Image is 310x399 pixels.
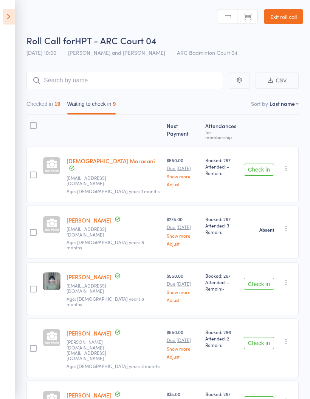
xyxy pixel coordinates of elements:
span: Attended: - [205,279,238,285]
div: $550.00 [167,272,199,302]
div: for membership [205,130,238,139]
div: 19 [54,101,60,107]
a: Show more [167,233,199,238]
a: [PERSON_NAME] [67,273,111,281]
span: Remain: [205,342,238,348]
span: - [222,285,225,292]
div: $550.00 [167,329,199,359]
span: HPT - ARC Court 04 [75,34,157,46]
small: santhosh.mk@gmail.com [67,339,116,361]
span: Remain: [205,229,238,235]
span: Age: [DEMOGRAPHIC_DATA] years 8 months [67,295,144,307]
span: Attended: - [205,163,238,170]
div: $550.00 [167,157,199,187]
a: Adjust [167,297,199,302]
div: Next Payment [164,118,202,143]
input: Search by name [26,72,223,89]
span: Roll Call for [26,34,75,46]
button: Checked in19 [26,97,60,114]
small: anshumanmish@gmail.com [67,226,116,237]
a: Adjust [167,354,199,359]
div: Last name [270,100,295,107]
span: Remain: [205,285,238,292]
span: Age: [DEMOGRAPHIC_DATA] years 3 months [67,363,160,369]
button: Check in [244,164,274,176]
a: [PERSON_NAME] [67,391,111,399]
div: 9 [113,101,116,107]
button: Check in [244,278,274,290]
span: Booked: 267 [205,391,238,397]
a: Show more [167,174,199,179]
a: Adjust [167,241,199,246]
span: Attended: 2 [205,335,238,342]
span: ARC Badminton Court 04 [177,49,237,56]
div: $275.00 [167,216,199,246]
a: [DEMOGRAPHIC_DATA] Marasani [67,157,155,165]
small: Due [DATE] [167,224,199,230]
button: Waiting to check in9 [67,97,116,114]
span: Age: [DEMOGRAPHIC_DATA] years 8 months [67,239,144,251]
a: [PERSON_NAME] [67,329,111,337]
strong: Absent [259,227,274,233]
span: - [222,342,225,348]
span: Remain: [205,170,238,176]
small: Praneethm29@gmail.com [67,283,116,294]
small: Due [DATE] [167,337,199,343]
button: CSV [256,73,299,89]
img: image1750723462.png [43,272,60,290]
span: [DATE] 10:00 [26,49,56,56]
a: Adjust [167,182,199,187]
small: Due [DATE] [167,281,199,286]
span: - [222,170,225,176]
span: [PERSON_NAME] and [PERSON_NAME] [68,49,165,56]
span: Booked: 267 [205,157,238,163]
small: Due [DATE] [167,165,199,171]
span: Attended: 3 [205,222,238,229]
a: [PERSON_NAME] [67,216,111,224]
small: Yuva.charan@gmail.com [67,175,116,186]
span: Booked: 267 [205,216,238,222]
a: Show more [167,346,199,351]
button: Check in [244,337,274,349]
div: Atten­dances [202,118,241,143]
label: Sort by [251,100,268,107]
span: Age: [DEMOGRAPHIC_DATA] years 1 months [67,188,160,194]
span: Booked: 266 [205,329,238,335]
span: - [222,229,225,235]
a: Show more [167,289,199,294]
span: Booked: 267 [205,272,238,279]
a: Exit roll call [264,9,303,24]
